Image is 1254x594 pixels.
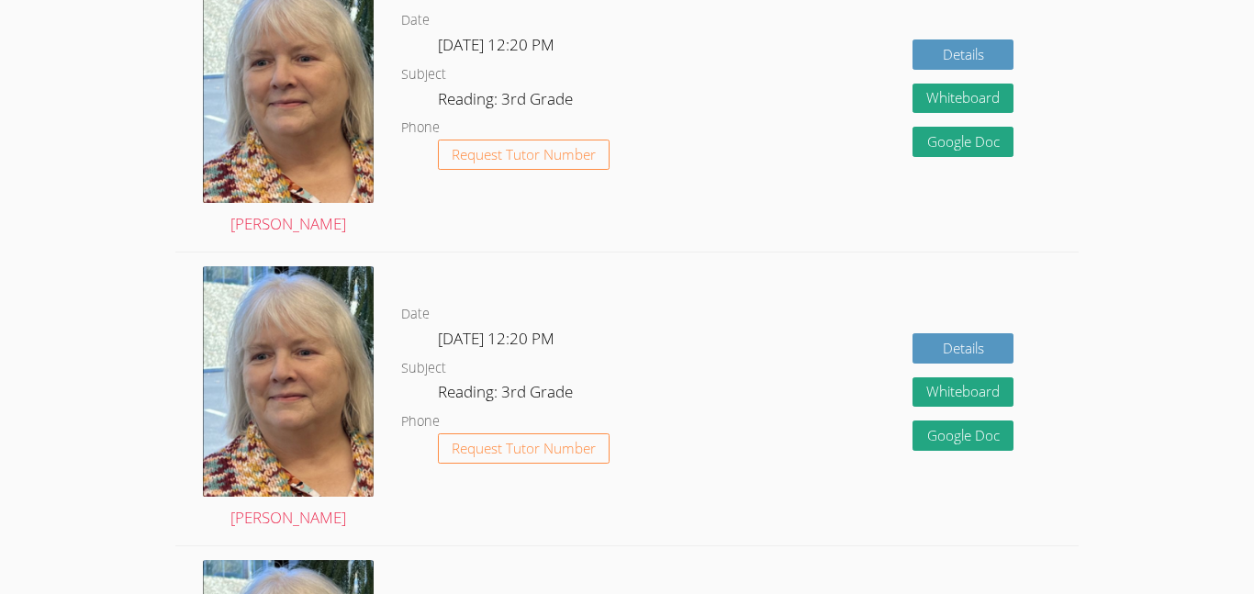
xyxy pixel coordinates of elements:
[913,377,1013,408] button: Whiteboard
[401,117,440,140] dt: Phone
[401,9,430,32] dt: Date
[438,34,554,55] span: [DATE] 12:20 PM
[401,303,430,326] dt: Date
[438,379,577,410] dd: Reading: 3rd Grade
[913,333,1013,364] a: Details
[452,148,596,162] span: Request Tutor Number
[401,410,440,433] dt: Phone
[913,39,1013,70] a: Details
[438,140,610,170] button: Request Tutor Number
[438,328,554,349] span: [DATE] 12:20 PM
[913,127,1013,157] a: Google Doc
[913,420,1013,451] a: Google Doc
[203,266,374,532] a: [PERSON_NAME]
[438,86,577,118] dd: Reading: 3rd Grade
[401,63,446,86] dt: Subject
[438,433,610,464] button: Request Tutor Number
[401,357,446,380] dt: Subject
[452,442,596,455] span: Request Tutor Number
[203,266,374,497] img: Screen%20Shot%202022-10-08%20at%202.27.06%20PM.png
[913,84,1013,114] button: Whiteboard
